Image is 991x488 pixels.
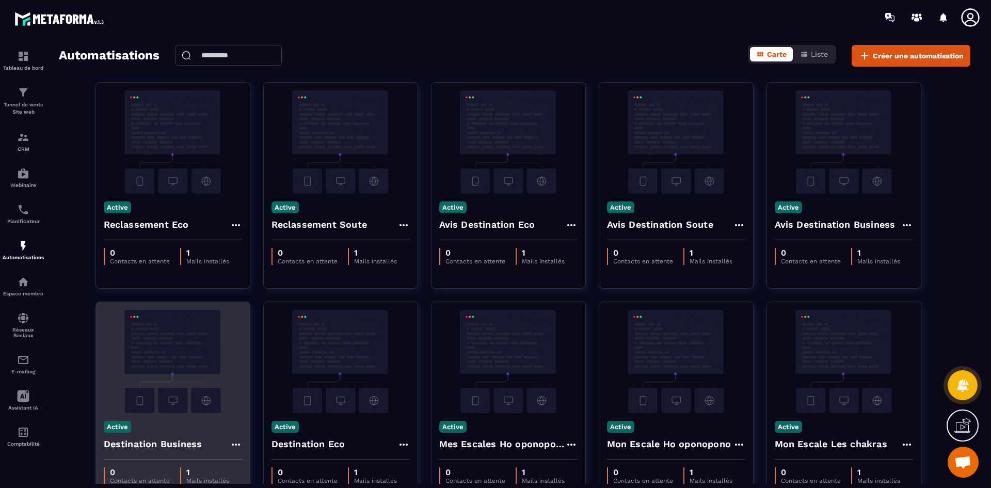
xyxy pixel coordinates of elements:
div: Ouvrir le chat [948,447,979,478]
h4: Mon Escale Ho oponopono [607,437,731,451]
p: Automatisations [3,255,44,260]
span: Liste [811,50,828,58]
h4: Destination Eco [271,437,345,451]
p: Contacts en attente [613,258,673,265]
img: automations [17,276,29,288]
a: social-networksocial-networkRéseaux Sociaux [3,304,44,346]
p: 1 [690,248,732,258]
a: formationformationCRM [3,123,44,160]
p: Planificateur [3,218,44,224]
img: social-network [17,312,29,324]
p: 0 [445,467,505,477]
a: schedulerschedulerPlanificateur [3,196,44,232]
img: automation-background [439,90,578,194]
img: automation-background [104,90,242,194]
p: Active [439,201,467,213]
img: automation-background [271,310,410,413]
p: Active [607,421,634,433]
p: 1 [186,248,229,258]
p: Mails installés [857,477,900,484]
p: Tunnel de vente Site web [3,101,44,116]
p: Contacts en attente [781,258,841,265]
button: Carte [750,47,793,61]
p: 1 [354,467,397,477]
p: Contacts en attente [445,258,505,265]
p: 1 [857,467,900,477]
a: automationsautomationsEspace membre [3,268,44,304]
p: 0 [781,467,841,477]
img: automation-background [775,310,913,413]
p: 1 [354,248,397,258]
img: automation-background [271,90,410,194]
p: 1 [186,467,229,477]
p: Active [104,201,131,213]
img: automation-background [104,310,242,413]
p: 1 [857,248,900,258]
button: Créer une automatisation [852,45,970,67]
h4: Avis Destination Eco [439,217,535,232]
p: Mails installés [690,477,732,484]
h4: Mon Escale Les chakras [775,437,887,451]
h2: Automatisations [59,45,159,67]
a: automationsautomationsWebinaire [3,160,44,196]
p: Active [775,201,802,213]
p: Webinaire [3,182,44,188]
h4: Avis Destination Soute [607,217,713,232]
img: automation-background [607,90,745,194]
p: Comptabilité [3,441,44,447]
p: Contacts en attente [278,477,338,484]
p: Réseaux Sociaux [3,327,44,338]
a: automationsautomationsAutomatisations [3,232,44,268]
button: Liste [794,47,834,61]
p: Mails installés [690,258,732,265]
p: Mails installés [186,477,229,484]
img: scheduler [17,203,29,216]
p: Mails installés [354,477,397,484]
p: Mails installés [186,258,229,265]
p: Contacts en attente [110,258,170,265]
p: Active [775,421,802,433]
p: Active [104,421,131,433]
h4: Mes Escales Ho oponopono et chakras [439,437,565,451]
img: automation-background [775,90,913,194]
p: Mails installés [522,258,565,265]
h4: Reclassement Eco [104,217,189,232]
h4: Reclassement Soute [271,217,367,232]
a: Assistant IA [3,382,44,418]
p: 0 [110,248,170,258]
p: Active [439,421,467,433]
img: automations [17,240,29,252]
p: CRM [3,146,44,152]
p: Espace membre [3,291,44,296]
a: formationformationTunnel de vente Site web [3,78,44,123]
img: accountant [17,426,29,438]
p: Contacts en attente [613,477,673,484]
p: Active [271,421,299,433]
p: Mails installés [857,258,900,265]
p: 0 [445,248,505,258]
p: E-mailing [3,369,44,374]
img: automations [17,167,29,180]
p: 1 [690,467,732,477]
h4: Avis Destination Business [775,217,896,232]
img: formation [17,86,29,99]
p: Mails installés [522,477,565,484]
span: Créer une automatisation [873,51,964,61]
img: logo [14,9,107,28]
p: Contacts en attente [110,477,170,484]
img: automation-background [439,310,578,413]
p: 1 [522,248,565,258]
p: 0 [781,248,841,258]
p: Active [271,201,299,213]
h4: Destination Business [104,437,202,451]
p: 0 [110,467,170,477]
p: Assistant IA [3,405,44,411]
p: 0 [278,467,338,477]
p: 0 [613,467,673,477]
p: Contacts en attente [781,477,841,484]
a: formationformationTableau de bord [3,42,44,78]
p: 0 [613,248,673,258]
p: Contacts en attente [445,477,505,484]
p: Tableau de bord [3,65,44,71]
p: Contacts en attente [278,258,338,265]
